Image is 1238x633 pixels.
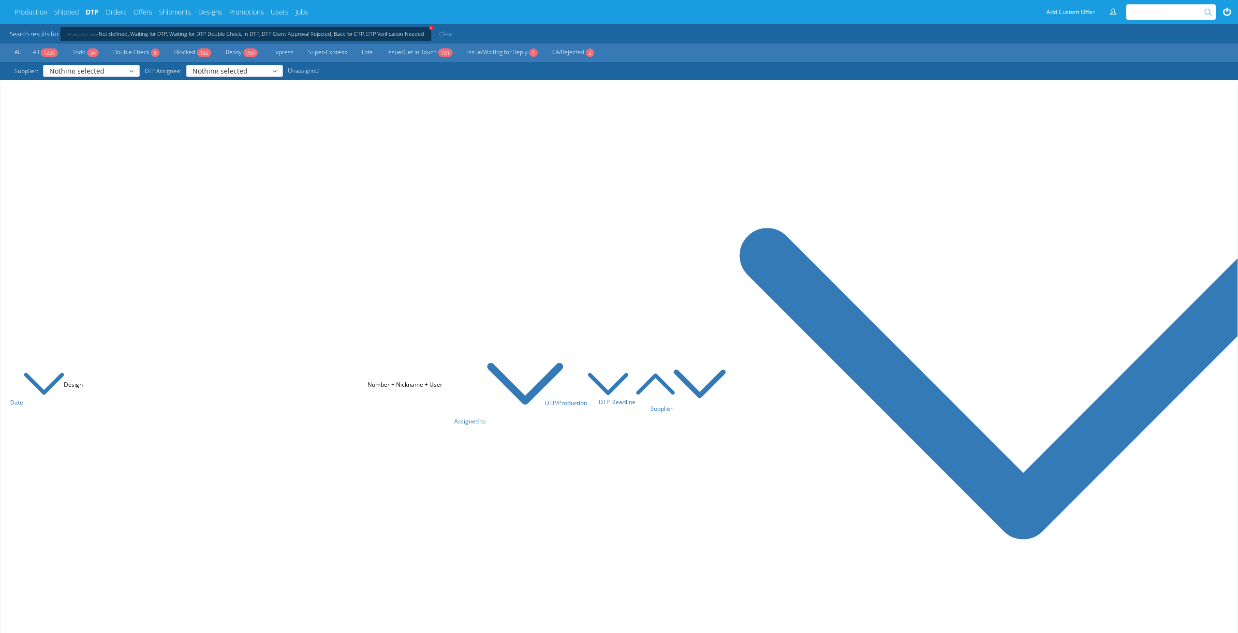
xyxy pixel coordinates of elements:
a: Ready950 [221,46,263,59]
a: DTP/Production [545,399,629,407]
a: Late [357,46,378,59]
a: Designs [198,7,222,17]
a: Assigned to [454,417,565,425]
span: 34 [87,48,99,57]
a: Add Custom Offer [1041,4,1100,20]
span: 950 [243,48,258,57]
a: DTP Deadline [599,398,676,406]
a: +Production state:Not defined, Waiting for DTP, Waiting for DTP Double Check, In DTP, DTP Client ... [68,32,424,36]
button: Nothing selected [186,65,283,77]
a: Shipments [159,7,192,17]
span: Supplier: [10,65,43,77]
a: Offers [133,7,152,17]
a: Issue/Waiting for Reply1 [462,46,543,59]
a: All1220 [28,46,63,59]
a: Super-Express [303,46,352,59]
a: All [10,46,26,59]
span: 2 [586,48,594,57]
span: Search results for [10,30,59,38]
span: Production state: [68,31,99,37]
a: Double Check5 [108,46,164,59]
a: Blocked182 [169,46,216,59]
a: Unassigned [283,65,324,77]
a: Express [267,46,298,59]
a: Date [10,398,65,407]
span: DTP Assignee: [140,65,186,77]
button: Nothing selected [43,65,140,77]
input: Search for... [1132,4,1206,20]
a: DTP [86,7,99,17]
span: + [428,25,434,30]
a: Users [271,7,289,17]
a: Promotions [229,7,264,17]
a: CA/Rejected2 [547,46,599,59]
a: Issue/Get In Touch181 [383,46,457,59]
span: 1220 [41,48,58,57]
span: 5 [151,48,160,57]
span: 181 [438,48,453,57]
a: Orders [105,7,127,17]
span: 1 [529,48,538,57]
a: Production [15,7,47,17]
a: Shipped [54,7,79,17]
a: Clear [436,27,457,41]
span: Nothing selected [192,68,270,74]
a: Todo34 [68,46,103,59]
span: 182 [197,48,211,57]
a: Jobs [295,7,308,17]
a: Supplier [650,405,727,413]
span: Nothing selected [49,68,127,74]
